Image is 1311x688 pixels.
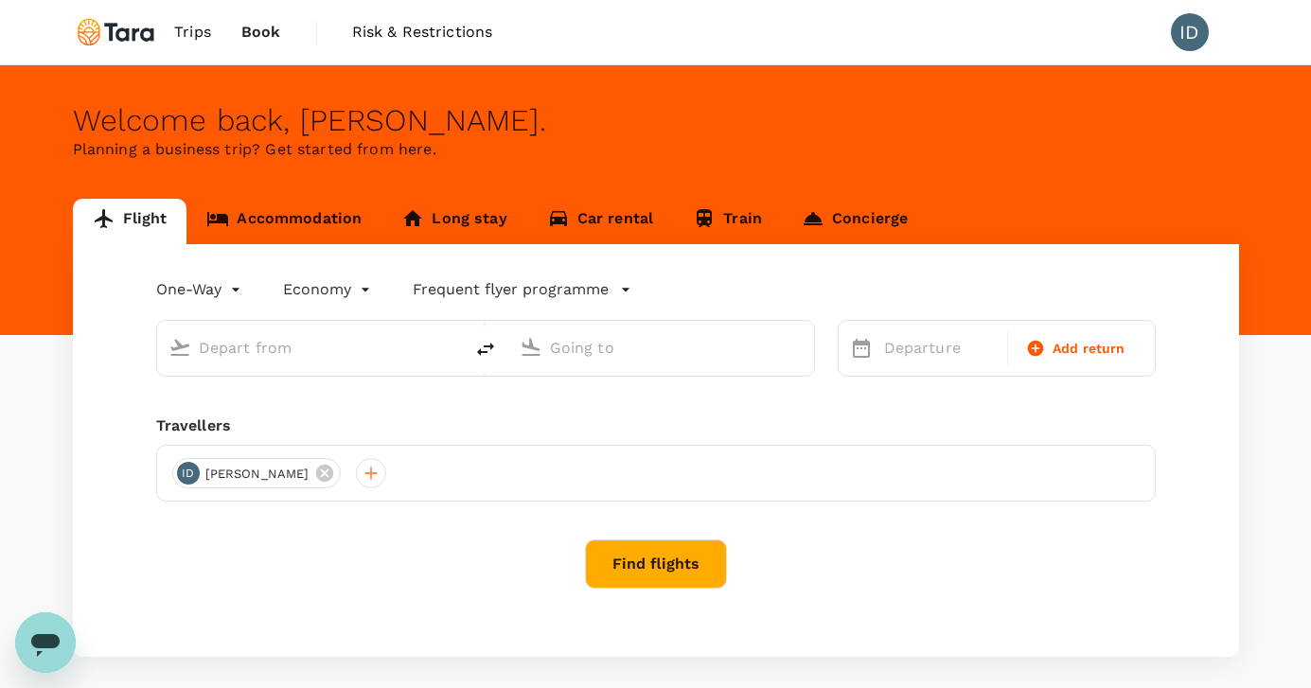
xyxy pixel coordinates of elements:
[527,199,674,244] a: Car rental
[73,138,1239,161] p: Planning a business trip? Get started from here.
[177,462,200,485] div: ID
[156,274,245,305] div: One-Way
[73,11,160,53] img: Tara Climate Ltd
[673,199,782,244] a: Train
[241,21,281,44] span: Book
[884,337,997,360] p: Departure
[15,612,76,673] iframe: Button to launch messaging window
[1171,13,1209,51] div: ID
[174,21,211,44] span: Trips
[172,458,342,488] div: ID[PERSON_NAME]
[352,21,493,44] span: Risk & Restrictions
[801,345,805,349] button: Open
[194,465,321,484] span: [PERSON_NAME]
[413,278,609,301] p: Frequent flyer programme
[1053,339,1125,359] span: Add return
[550,333,774,362] input: Going to
[450,345,453,349] button: Open
[463,326,508,372] button: delete
[413,278,631,301] button: Frequent flyer programme
[381,199,526,244] a: Long stay
[156,415,1156,437] div: Travellers
[186,199,381,244] a: Accommodation
[73,199,187,244] a: Flight
[283,274,375,305] div: Economy
[782,199,928,244] a: Concierge
[585,539,727,589] button: Find flights
[73,103,1239,138] div: Welcome back , [PERSON_NAME] .
[199,333,423,362] input: Depart from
